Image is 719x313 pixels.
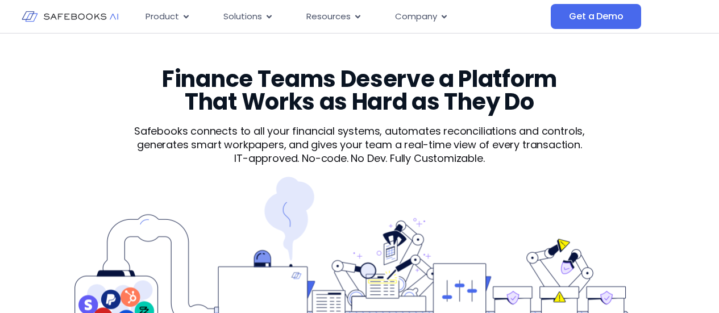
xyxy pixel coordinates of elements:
[136,6,551,28] nav: Menu
[140,68,579,113] h3: Finance Teams Deserve a Platform That Works as Hard as They Do
[146,10,179,23] span: Product
[569,11,623,22] span: Get a Demo
[136,6,551,28] div: Menu Toggle
[551,4,641,29] a: Get a Demo
[306,10,351,23] span: Resources
[395,10,437,23] span: Company
[114,124,605,152] p: Safebooks connects to all your financial systems, automates reconciliations and controls, generat...
[223,10,262,23] span: Solutions
[114,152,605,165] p: IT-approved. No-code. No Dev. Fully Customizable.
